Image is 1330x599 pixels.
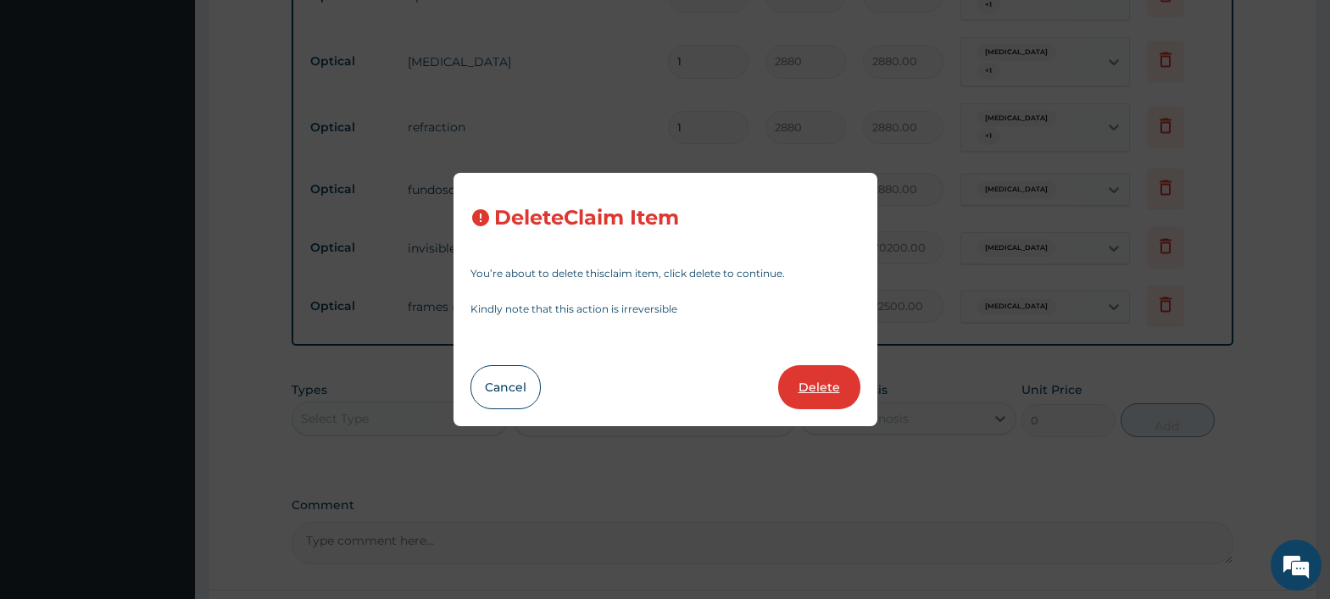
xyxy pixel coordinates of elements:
h3: Delete Claim Item [494,207,679,230]
div: Chat with us now [88,95,285,117]
textarea: Type your message and hit 'Enter' [8,410,323,469]
p: You’re about to delete this claim item , click delete to continue. [470,269,860,279]
button: Delete [778,365,860,409]
img: d_794563401_company_1708531726252_794563401 [31,85,69,127]
p: Kindly note that this action is irreversible [470,304,860,314]
span: We're online! [98,187,234,358]
button: Cancel [470,365,541,409]
div: Minimize live chat window [278,8,319,49]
